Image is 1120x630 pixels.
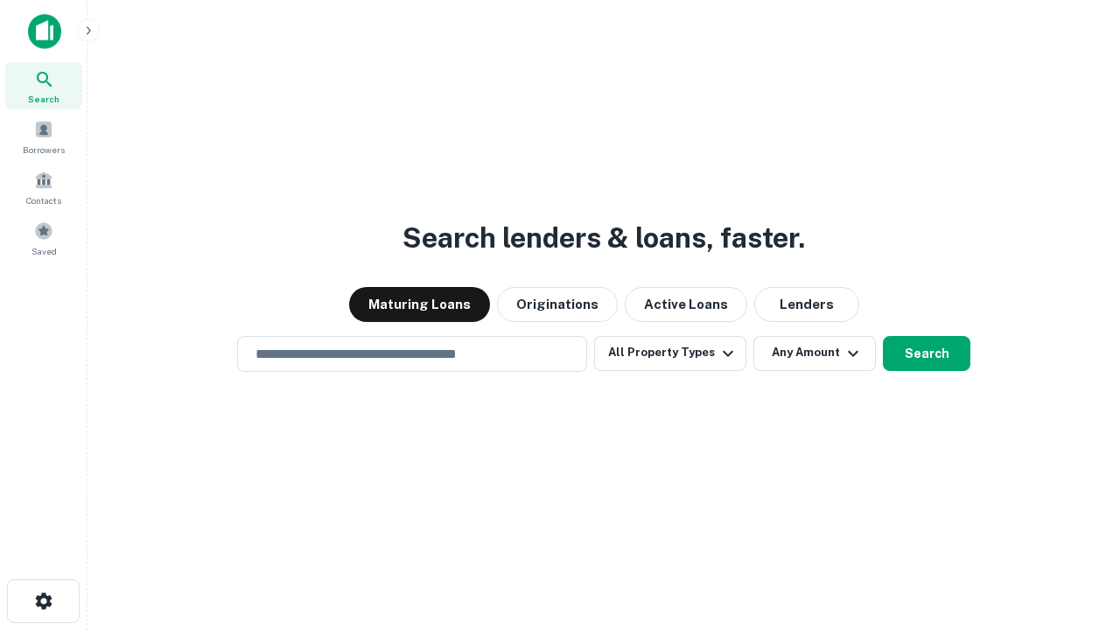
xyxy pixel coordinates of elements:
[5,62,82,109] a: Search
[594,336,746,371] button: All Property Types
[28,14,61,49] img: capitalize-icon.png
[754,287,859,322] button: Lenders
[28,92,59,106] span: Search
[497,287,618,322] button: Originations
[349,287,490,322] button: Maturing Loans
[883,336,970,371] button: Search
[23,143,65,157] span: Borrowers
[26,193,61,207] span: Contacts
[5,113,82,160] a: Borrowers
[753,336,876,371] button: Any Amount
[31,244,57,258] span: Saved
[625,287,747,322] button: Active Loans
[1032,434,1120,518] iframe: Chat Widget
[5,214,82,262] a: Saved
[402,217,805,259] h3: Search lenders & loans, faster.
[5,164,82,211] a: Contacts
